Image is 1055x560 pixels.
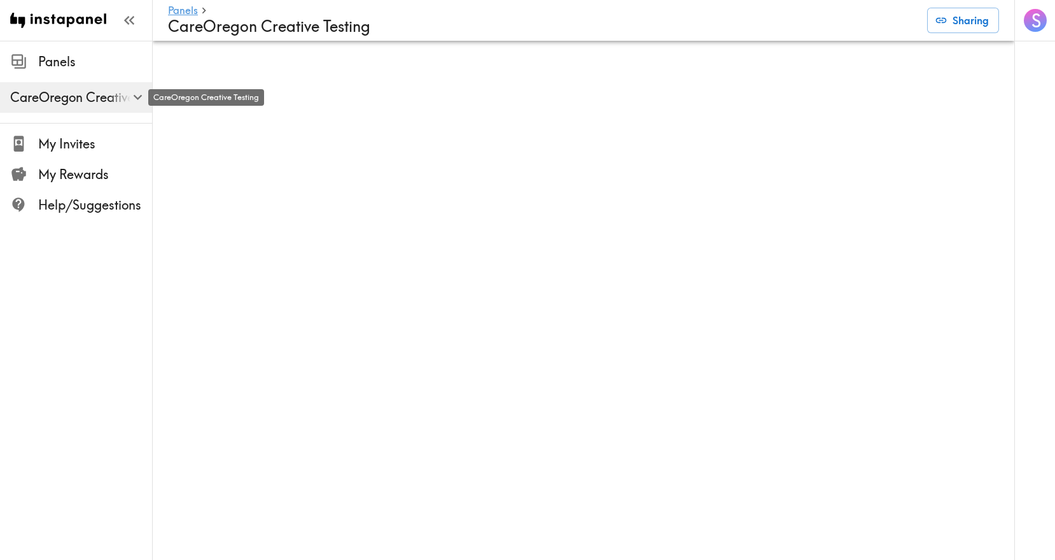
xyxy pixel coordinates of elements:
[38,53,152,71] span: Panels
[38,135,152,153] span: My Invites
[168,5,198,17] a: Panels
[38,196,152,214] span: Help/Suggestions
[927,8,999,33] button: Sharing
[38,166,152,183] span: My Rewards
[1023,8,1048,33] button: S
[148,89,264,106] div: CareOregon Creative Testing
[10,89,152,106] span: CareOregon Creative Testing
[1031,10,1041,32] span: S
[168,17,917,36] h4: CareOregon Creative Testing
